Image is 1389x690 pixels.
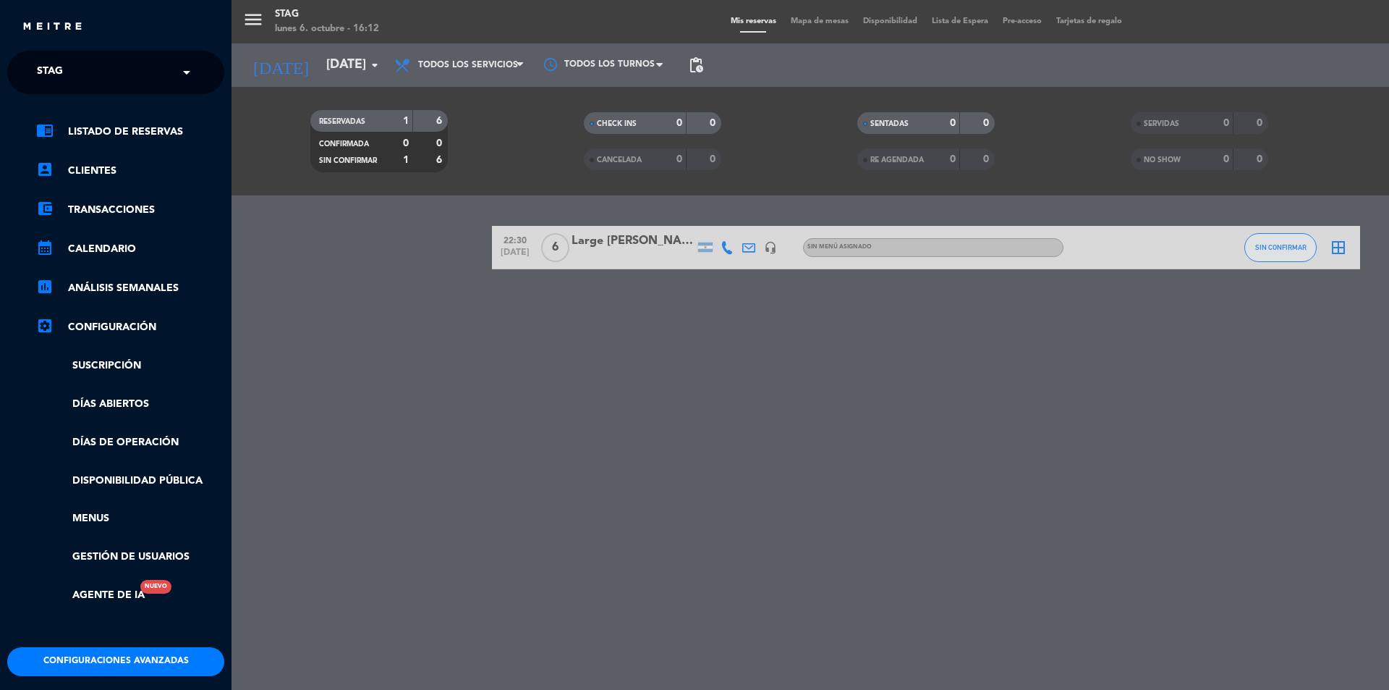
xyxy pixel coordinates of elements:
[36,278,54,295] i: assessment
[140,580,171,594] div: Nuevo
[36,200,54,217] i: account_balance_wallet
[36,434,224,451] a: Días de Operación
[7,647,224,676] button: Configuraciones avanzadas
[37,57,63,88] span: STAG
[22,22,83,33] img: MEITRE
[36,240,224,258] a: calendar_monthCalendario
[36,510,224,527] a: Menus
[36,239,54,256] i: calendar_month
[36,279,224,297] a: assessmentANÁLISIS SEMANALES
[36,122,54,139] i: chrome_reader_mode
[36,473,224,489] a: Disponibilidad pública
[36,587,145,604] a: Agente de IANuevo
[36,549,224,565] a: Gestión de usuarios
[36,162,224,180] a: account_boxClientes
[36,396,224,413] a: Días abiertos
[36,317,54,335] i: settings_applications
[36,123,224,140] a: chrome_reader_modeListado de Reservas
[36,201,224,219] a: account_balance_walletTransacciones
[36,319,224,336] a: Configuración
[36,358,224,374] a: Suscripción
[36,161,54,178] i: account_box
